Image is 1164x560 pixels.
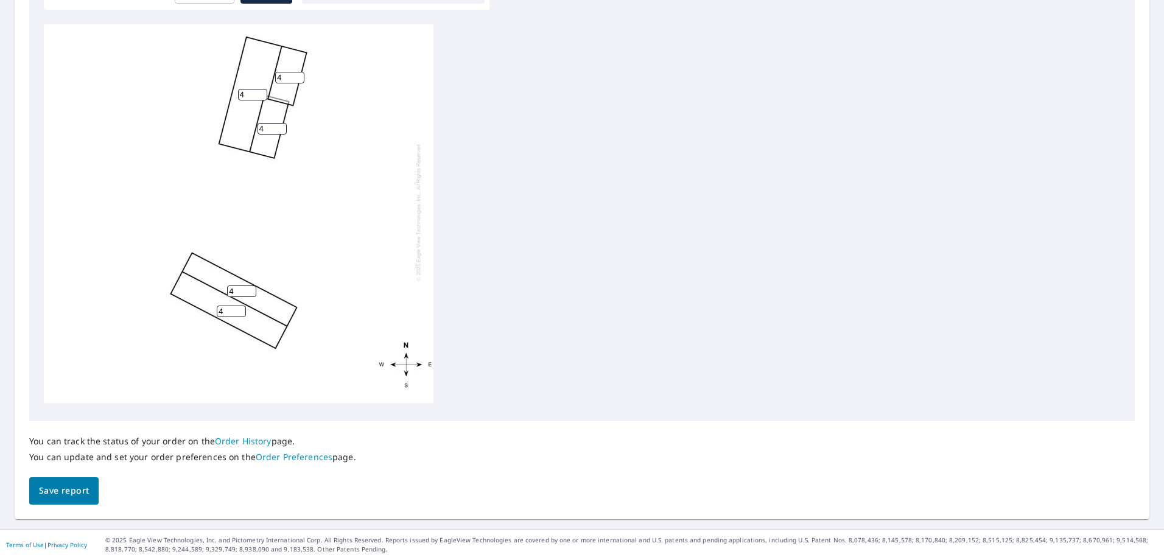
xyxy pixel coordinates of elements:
p: | [6,541,87,548]
a: Order Preferences [256,451,332,463]
a: Order History [215,435,272,447]
a: Terms of Use [6,541,44,549]
p: You can update and set your order preferences on the page. [29,452,356,463]
p: © 2025 Eagle View Technologies, Inc. and Pictometry International Corp. All Rights Reserved. Repo... [105,536,1158,554]
button: Save report [29,477,99,505]
a: Privacy Policy [47,541,87,549]
p: You can track the status of your order on the page. [29,436,356,447]
span: Save report [39,483,89,499]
